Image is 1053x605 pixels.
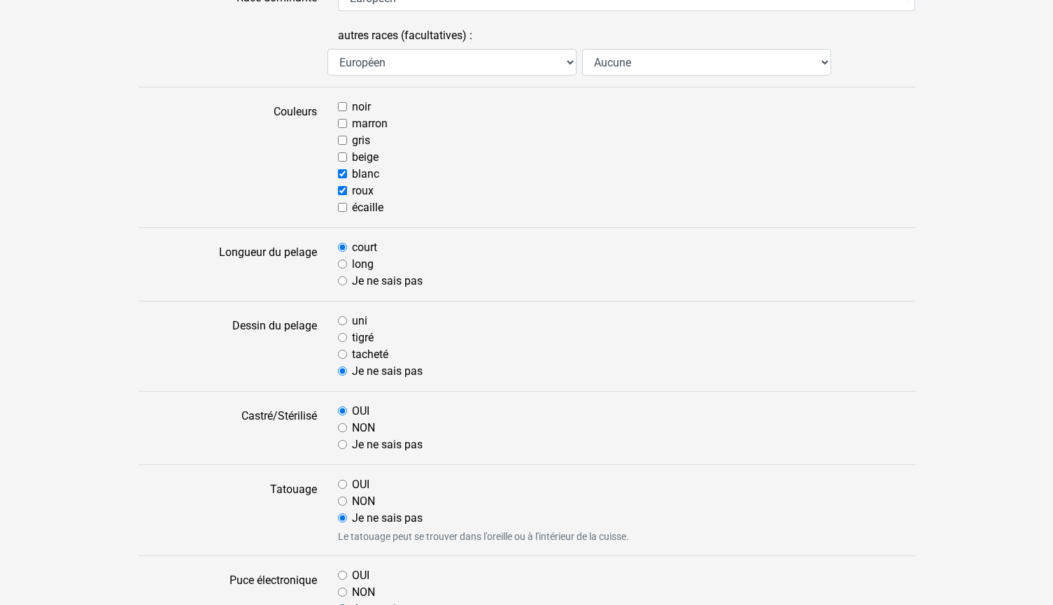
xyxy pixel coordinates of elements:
[352,476,369,493] label: OUI
[352,166,379,183] label: blanc
[338,366,347,376] input: Je ne sais pas
[352,99,371,115] label: noir
[352,493,375,510] label: NON
[352,132,370,149] label: gris
[128,313,327,380] label: Dessin du pelage
[338,497,347,506] input: NON
[352,313,367,329] label: uni
[352,239,377,256] label: court
[338,513,347,522] input: Je ne sais pas
[352,346,388,363] label: tacheté
[338,22,472,49] label: autres races (facultatives) :
[352,436,423,453] label: Je ne sais pas
[338,350,347,359] input: tacheté
[338,440,347,449] input: Je ne sais pas
[338,243,347,252] input: court
[338,259,347,269] input: long
[352,149,379,166] label: beige
[128,239,327,290] label: Longueur du pelage
[352,363,423,380] label: Je ne sais pas
[352,256,374,273] label: long
[338,406,347,415] input: OUI
[338,480,347,489] input: OUI
[352,115,388,132] label: marron
[352,183,374,199] label: roux
[128,403,327,453] label: Castré/Stérilisé
[352,199,383,216] label: écaille
[338,276,347,285] input: Je ne sais pas
[338,529,915,544] small: Le tatouage peut se trouver dans l'oreille ou à l'intérieur de la cuisse.
[338,423,347,432] input: NON
[338,571,347,580] input: OUI
[352,510,423,527] label: Je ne sais pas
[352,567,369,584] label: OUI
[128,476,327,544] label: Tatouage
[352,329,374,346] label: tigré
[338,588,347,597] input: NON
[338,316,347,325] input: uni
[352,403,369,420] label: OUI
[352,273,423,290] label: Je ne sais pas
[338,333,347,342] input: tigré
[352,584,375,601] label: NON
[352,420,375,436] label: NON
[128,99,327,216] label: Couleurs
